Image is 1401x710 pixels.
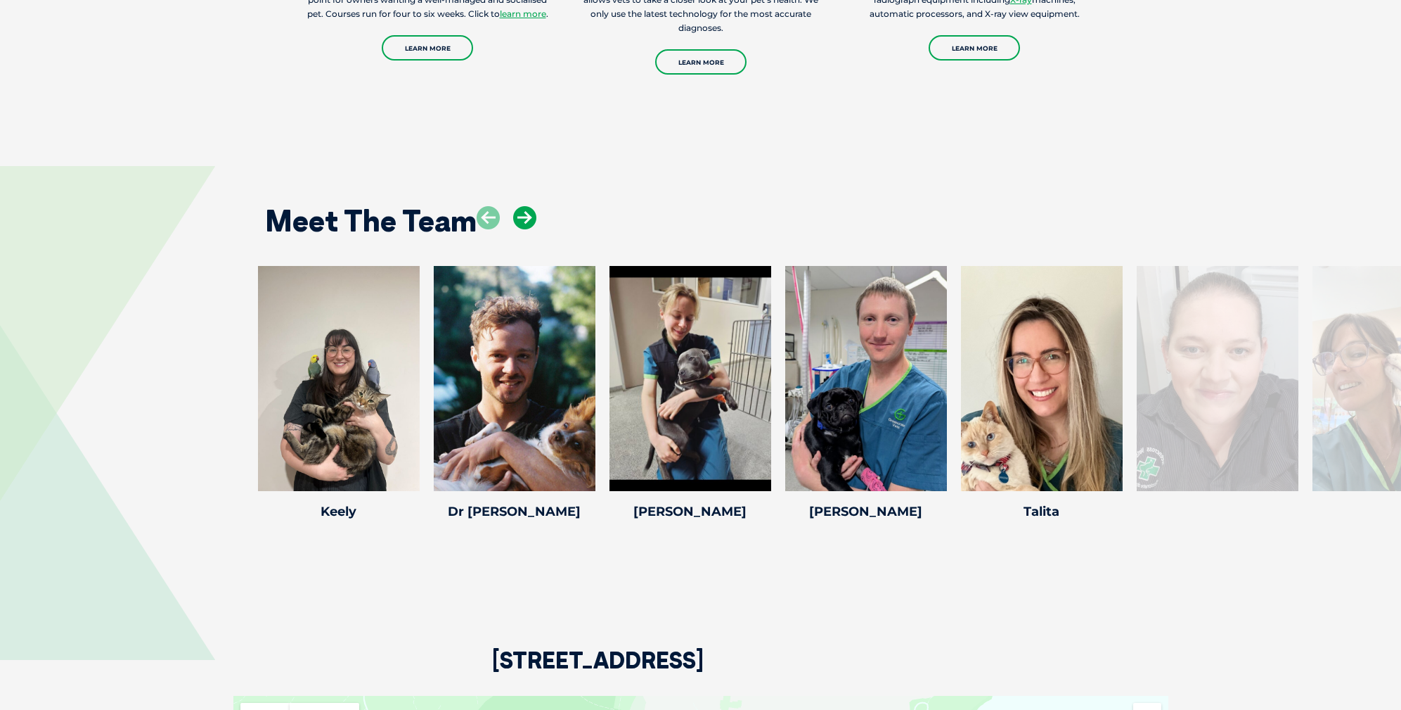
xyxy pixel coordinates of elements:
h4: Dr [PERSON_NAME] [434,505,595,518]
a: Learn More [929,35,1020,61]
a: learn more [500,8,546,19]
a: Learn More [382,35,473,61]
h2: Meet The Team [265,206,477,236]
h4: Keely [258,505,420,518]
a: Learn More [655,49,747,75]
h4: Talita [961,505,1123,518]
h4: [PERSON_NAME] [609,505,771,518]
h4: [PERSON_NAME] [785,505,947,518]
h2: [STREET_ADDRESS] [492,649,704,696]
